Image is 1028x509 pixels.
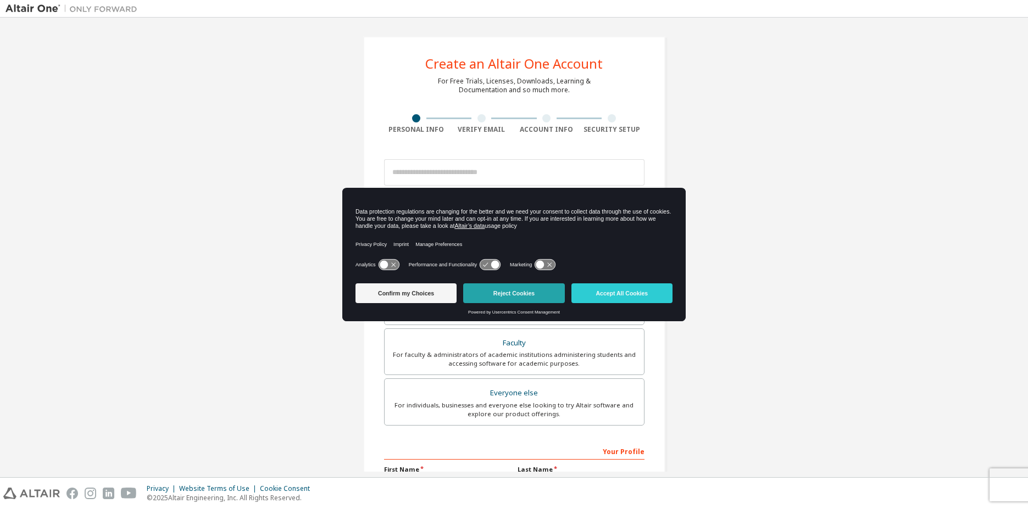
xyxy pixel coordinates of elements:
div: For faculty & administrators of academic institutions administering students and accessing softwa... [391,350,637,368]
div: Website Terms of Use [179,484,260,493]
div: Create an Altair One Account [425,57,603,70]
img: youtube.svg [121,488,137,499]
div: For Free Trials, Licenses, Downloads, Learning & Documentation and so much more. [438,77,591,94]
div: For individuals, businesses and everyone else looking to try Altair software and explore our prod... [391,401,637,418]
img: linkedin.svg [103,488,114,499]
div: Privacy [147,484,179,493]
div: Security Setup [579,125,644,134]
div: Account Info [514,125,580,134]
div: Cookie Consent [260,484,316,493]
div: Personal Info [384,125,449,134]
div: Your Profile [384,442,644,460]
div: Verify Email [449,125,514,134]
img: Altair One [5,3,143,14]
label: First Name [384,465,511,474]
div: Faculty [391,335,637,351]
img: altair_logo.svg [3,488,60,499]
img: facebook.svg [66,488,78,499]
div: Everyone else [391,385,637,401]
p: © 2025 Altair Engineering, Inc. All Rights Reserved. [147,493,316,502]
img: instagram.svg [85,488,96,499]
label: Last Name [518,465,644,474]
